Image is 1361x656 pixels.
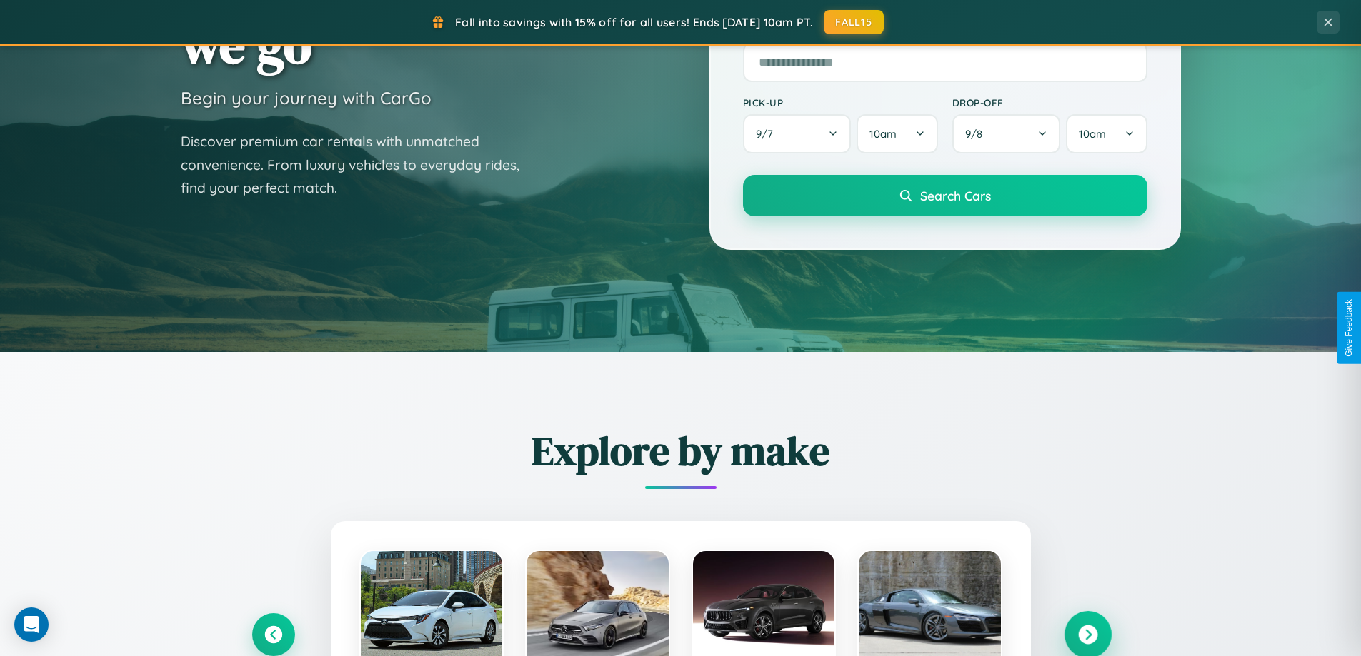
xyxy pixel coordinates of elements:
button: 10am [1066,114,1147,153]
div: Open Intercom Messenger [14,607,49,642]
button: Search Cars [743,175,1147,216]
button: 10am [857,114,937,153]
p: Discover premium car rentals with unmatched convenience. From luxury vehicles to everyday rides, ... [181,130,538,200]
button: FALL15 [824,10,884,34]
span: 10am [1079,127,1106,141]
button: 9/8 [952,114,1061,153]
span: Fall into savings with 15% off for all users! Ends [DATE] 10am PT. [455,15,813,29]
label: Drop-off [952,96,1147,109]
span: 9 / 8 [965,127,989,141]
label: Pick-up [743,96,938,109]
span: Search Cars [920,188,991,203]
h3: Begin your journey with CarGo [181,87,432,109]
span: 10am [869,127,897,141]
button: 9/7 [743,114,852,153]
div: Give Feedback [1344,299,1354,357]
h2: Explore by make [252,423,1110,478]
span: 9 / 7 [756,127,780,141]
